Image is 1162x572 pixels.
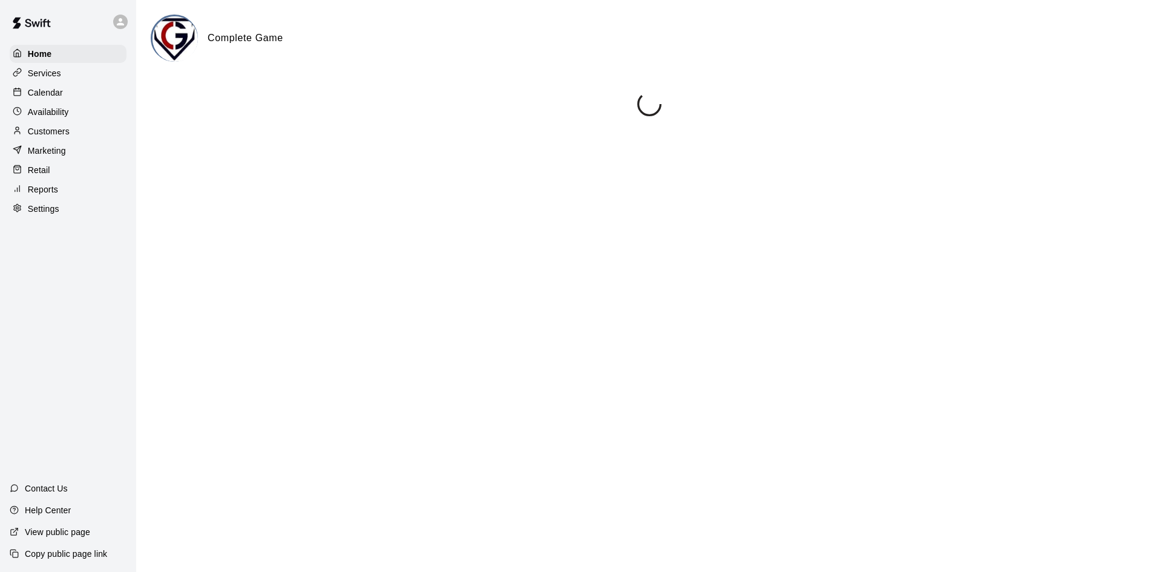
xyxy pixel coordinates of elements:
a: Home [10,45,126,63]
p: Customers [28,125,70,137]
a: Settings [10,200,126,218]
h6: Complete Game [208,30,283,46]
p: Settings [28,203,59,215]
p: View public page [25,526,90,538]
a: Marketing [10,142,126,160]
a: Reports [10,180,126,199]
p: Home [28,48,52,60]
p: Help Center [25,504,71,516]
p: Marketing [28,145,66,157]
p: Services [28,67,61,79]
p: Reports [28,183,58,196]
p: Availability [28,106,69,118]
img: Complete Game logo [153,16,198,62]
p: Copy public page link [25,548,107,560]
a: Calendar [10,84,126,102]
p: Contact Us [25,482,68,495]
p: Retail [28,164,50,176]
a: Customers [10,122,126,140]
a: Services [10,64,126,82]
a: Availability [10,103,126,121]
a: Retail [10,161,126,179]
p: Calendar [28,87,63,99]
